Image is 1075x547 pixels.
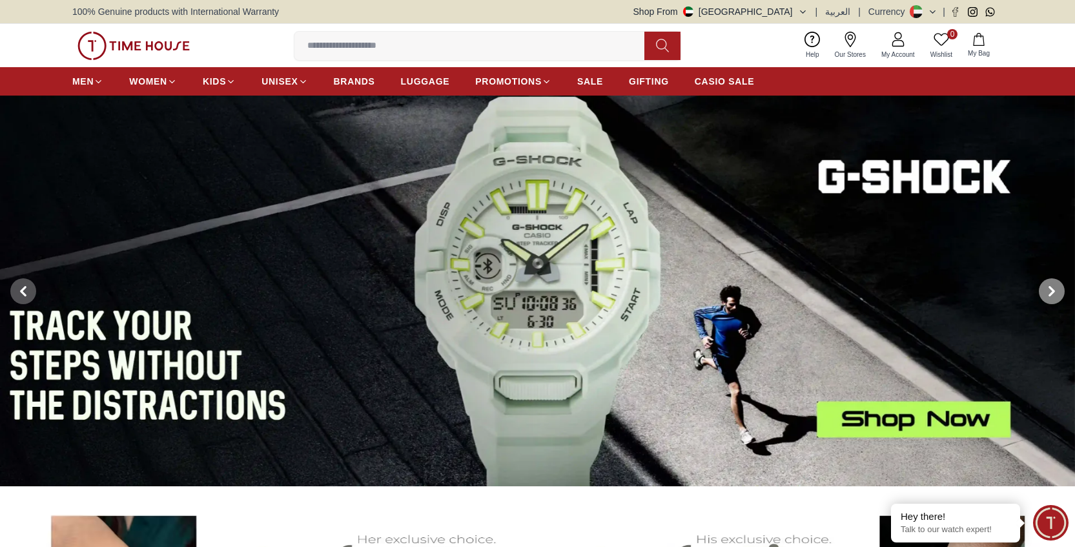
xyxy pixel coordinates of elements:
[475,75,542,88] span: PROMOTIONS
[923,29,960,62] a: 0Wishlist
[950,7,960,17] a: Facebook
[629,70,669,93] a: GIFTING
[830,50,871,59] span: Our Stores
[683,6,693,17] img: United Arab Emirates
[77,32,190,60] img: ...
[72,70,103,93] a: MEN
[901,510,1010,523] div: Hey there!
[925,50,957,59] span: Wishlist
[261,70,307,93] a: UNISEX
[960,30,998,61] button: My Bag
[72,5,279,18] span: 100% Genuine products with International Warranty
[695,75,755,88] span: CASIO SALE
[798,29,827,62] a: Help
[868,5,910,18] div: Currency
[858,5,861,18] span: |
[827,29,874,62] a: Our Stores
[129,75,167,88] span: WOMEN
[401,75,450,88] span: LUGGAGE
[629,75,669,88] span: GIFTING
[963,48,995,58] span: My Bag
[401,70,450,93] a: LUGGAGE
[475,70,551,93] a: PROMOTIONS
[334,70,375,93] a: BRANDS
[334,75,375,88] span: BRANDS
[876,50,920,59] span: My Account
[943,5,945,18] span: |
[577,75,603,88] span: SALE
[695,70,755,93] a: CASIO SALE
[985,7,995,17] a: Whatsapp
[633,5,808,18] button: Shop From[GEOGRAPHIC_DATA]
[203,70,236,93] a: KIDS
[947,29,957,39] span: 0
[261,75,298,88] span: UNISEX
[815,5,818,18] span: |
[203,75,226,88] span: KIDS
[129,70,177,93] a: WOMEN
[1033,505,1069,541] div: Chat Widget
[577,70,603,93] a: SALE
[72,75,94,88] span: MEN
[968,7,978,17] a: Instagram
[825,5,850,18] button: العربية
[901,524,1010,535] p: Talk to our watch expert!
[801,50,824,59] span: Help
